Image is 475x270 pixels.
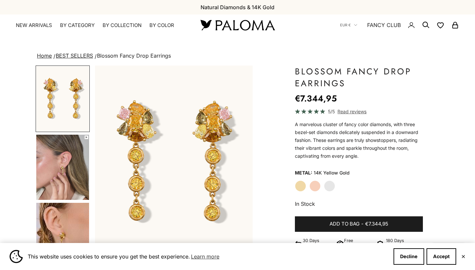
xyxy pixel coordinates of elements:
img: #YellowGold [36,66,89,131]
nav: Primary navigation [16,22,185,29]
p: Free Shipping [344,237,372,251]
img: #YellowGold [95,66,253,260]
p: A marvelous cluster of fancy color diamonds, with three bezel-set diamonds delicately suspended i... [295,121,423,160]
p: In Stock [295,200,423,208]
span: 5/5 [328,108,335,115]
img: Cookie banner [10,250,23,263]
p: 30 Days Return [303,237,333,251]
button: Go to item 1 [36,66,90,132]
button: Close [461,255,465,258]
legend: Metal: [295,168,312,178]
a: NEW ARRIVALS [16,22,52,29]
summary: By Color [149,22,174,29]
sale-price: €7.344,95 [295,92,337,105]
button: Go to item 5 [36,202,90,269]
span: Read reviews [337,108,366,115]
img: #YellowGold #RoseGold #WhiteGold [36,135,89,200]
summary: By Category [60,22,95,29]
span: Add to bag [330,220,360,228]
img: #YellowGold #WhiteGold #RoseGold [36,203,89,268]
variant-option-value: 14K Yellow Gold [314,168,350,178]
button: Accept [427,248,456,265]
a: Learn more [190,252,220,261]
button: Go to item 4 [36,134,90,201]
a: Home [37,52,52,59]
a: 5/5 Read reviews [295,108,423,115]
nav: breadcrumbs [36,51,439,61]
summary: By Collection [103,22,142,29]
button: EUR € [340,22,357,28]
button: Add to bag-€7.344,95 [295,216,423,232]
button: Decline [394,248,424,265]
nav: Secondary navigation [340,14,459,36]
p: 180 Days Warranty [386,237,423,251]
a: BEST SELLERS [56,52,93,59]
h1: Blossom Fancy Drop Earrings [295,66,423,89]
span: This website uses cookies to ensure you get the best experience. [28,252,388,261]
span: €7.344,95 [365,220,388,228]
div: Item 1 of 13 [95,66,253,260]
span: Blossom Fancy Drop Earrings [97,52,171,59]
span: EUR € [340,22,351,28]
a: FANCY CLUB [367,21,401,29]
p: Natural Diamonds & 14K Gold [201,3,274,12]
